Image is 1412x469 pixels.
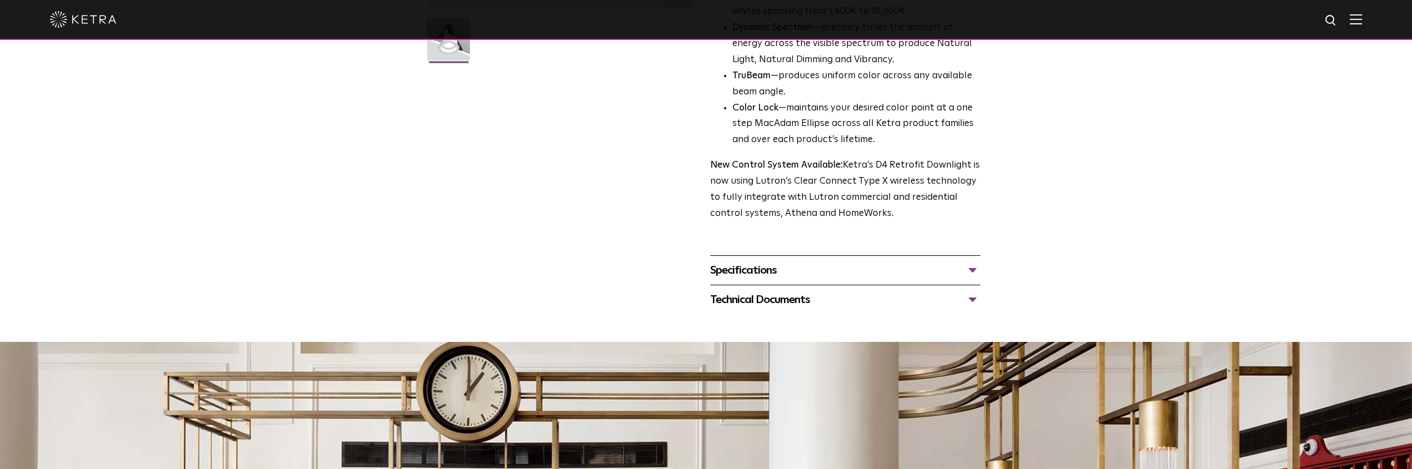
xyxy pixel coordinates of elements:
div: Technical Documents [710,291,980,309]
img: Hamburger%20Nav.svg [1350,14,1362,24]
strong: TruBeam [732,71,771,80]
li: —produces uniform color across any available beam angle. [732,68,980,100]
li: —maintains your desired color point at a one step MacAdam Ellipse across all Ketra product famili... [732,100,980,149]
img: ketra-logo-2019-white [50,11,117,28]
strong: New Control System Available: [710,160,843,170]
img: search icon [1324,14,1338,28]
li: —precisely tunes the amount of energy across the visible spectrum to produce Natural Light, Natur... [732,20,980,68]
strong: Color Lock [732,103,778,113]
p: Ketra’s D4 Retrofit Downlight is now using Lutron’s Clear Connect Type X wireless technology to f... [710,158,980,222]
img: D4R Retrofit Downlight [427,18,470,69]
div: Specifications [710,261,980,279]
